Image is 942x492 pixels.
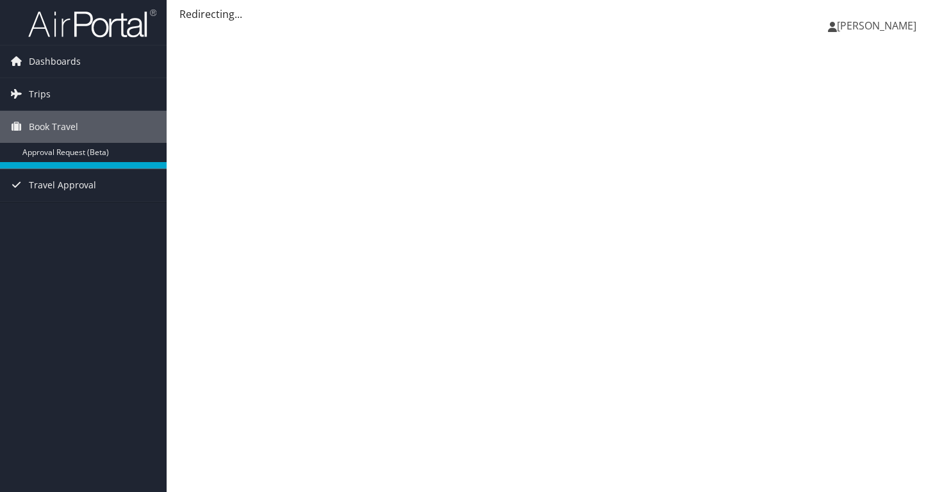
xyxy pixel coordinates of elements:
span: Book Travel [29,111,78,143]
span: Dashboards [29,45,81,78]
span: [PERSON_NAME] [837,19,916,33]
div: Redirecting... [179,6,929,22]
a: [PERSON_NAME] [828,6,929,45]
img: airportal-logo.png [28,8,156,38]
span: Trips [29,78,51,110]
span: Travel Approval [29,169,96,201]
